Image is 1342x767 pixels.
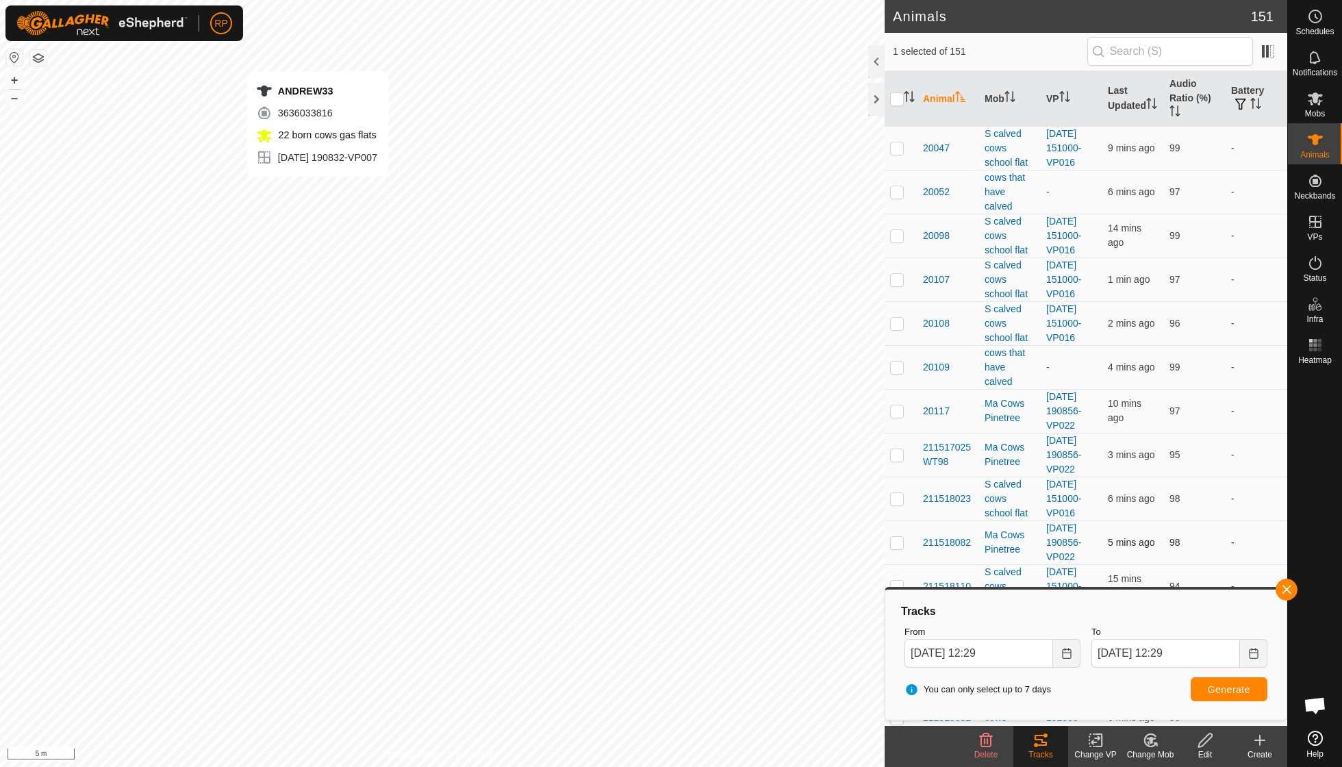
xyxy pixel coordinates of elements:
[974,750,998,759] span: Delete
[923,440,974,469] span: 211517025WT98
[1169,186,1180,197] span: 97
[1169,712,1180,723] span: 98
[1169,230,1180,241] span: 99
[904,683,1051,696] span: You can only select up to 7 days
[1226,170,1287,214] td: -
[1046,303,1081,343] a: [DATE] 151000-VP016
[1208,684,1250,695] span: Generate
[923,229,950,243] span: 20098
[1046,479,1081,518] a: [DATE] 151000-VP016
[979,71,1041,127] th: Mob
[923,316,950,331] span: 20108
[1108,493,1154,504] span: 21 Sep 2025 at 12:23 PM
[1046,128,1081,168] a: [DATE] 151000-VP016
[985,302,1035,345] div: S calved cows school flat
[1046,186,1050,197] app-display-virtual-paddock-transition: -
[899,603,1273,620] div: Tracks
[1108,449,1154,460] span: 21 Sep 2025 at 12:26 PM
[6,49,23,66] button: Reset Map
[1169,493,1180,504] span: 98
[985,440,1035,469] div: Ma Cows Pinetree
[388,749,440,762] a: Privacy Policy
[1226,564,1287,608] td: -
[1013,749,1068,761] div: Tracks
[1250,100,1261,111] p-sorticon: Activate to sort
[1294,192,1335,200] span: Neckbands
[1169,581,1180,592] span: 94
[923,404,950,418] span: 20117
[1306,750,1324,758] span: Help
[1305,110,1325,118] span: Mobs
[1146,100,1157,111] p-sorticon: Activate to sort
[1226,71,1287,127] th: Battery
[1102,71,1164,127] th: Last Updated
[1288,725,1342,764] a: Help
[1298,356,1332,364] span: Heatmap
[1108,186,1154,197] span: 21 Sep 2025 at 12:23 PM
[1046,362,1050,373] app-display-virtual-paddock-transition: -
[985,528,1035,557] div: Ma Cows Pinetree
[1108,398,1141,423] span: 21 Sep 2025 at 12:19 PM
[923,492,971,506] span: 211518023
[985,127,1035,170] div: S calved cows school flat
[256,83,377,99] div: ANDREW33
[1232,749,1287,761] div: Create
[1046,523,1081,562] a: [DATE] 190856-VP022
[904,93,915,104] p-sorticon: Activate to sort
[30,50,47,66] button: Map Layers
[1251,6,1274,27] span: 151
[985,214,1035,257] div: S calved cows school flat
[275,129,377,140] span: 22 born cows gas flats
[1307,233,1322,241] span: VPs
[1226,214,1287,257] td: -
[1226,301,1287,345] td: -
[1004,93,1015,104] p-sorticon: Activate to sort
[923,536,971,550] span: 211518082
[1091,625,1267,639] label: To
[985,346,1035,389] div: cows that have calved
[6,90,23,106] button: –
[1108,537,1154,548] span: 21 Sep 2025 at 12:24 PM
[1108,223,1141,248] span: 21 Sep 2025 at 12:15 PM
[893,8,1251,25] h2: Animals
[1226,477,1287,520] td: -
[1169,318,1180,329] span: 96
[1046,391,1081,431] a: [DATE] 190856-VP022
[1108,274,1150,285] span: 21 Sep 2025 at 12:28 PM
[923,579,971,594] span: 211518110
[893,45,1087,59] span: 1 selected of 151
[1226,126,1287,170] td: -
[1306,315,1323,323] span: Infra
[985,171,1035,214] div: cows that have calved
[1123,749,1178,761] div: Change Mob
[923,141,950,155] span: 20047
[1169,405,1180,416] span: 97
[6,72,23,88] button: +
[1169,362,1180,373] span: 99
[923,273,950,287] span: 20107
[16,11,188,36] img: Gallagher Logo
[1053,639,1080,668] button: Choose Date
[1087,37,1253,66] input: Search (S)
[1300,151,1330,159] span: Animals
[1293,68,1337,77] span: Notifications
[923,185,950,199] span: 20052
[985,258,1035,301] div: S calved cows school flat
[1303,274,1326,282] span: Status
[214,16,227,31] span: RP
[1108,573,1141,599] span: 21 Sep 2025 at 12:14 PM
[256,149,377,166] div: [DATE] 190832-VP007
[1108,318,1154,329] span: 21 Sep 2025 at 12:27 PM
[1169,537,1180,548] span: 98
[1226,257,1287,301] td: -
[923,360,950,375] span: 20109
[1240,639,1267,668] button: Choose Date
[1046,216,1081,255] a: [DATE] 151000-VP016
[1046,260,1081,299] a: [DATE] 151000-VP016
[1108,712,1154,723] span: 21 Sep 2025 at 12:23 PM
[1046,566,1081,606] a: [DATE] 151000-VP016
[1178,749,1232,761] div: Edit
[1059,93,1070,104] p-sorticon: Activate to sort
[1169,108,1180,118] p-sorticon: Activate to sort
[1108,362,1154,373] span: 21 Sep 2025 at 12:25 PM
